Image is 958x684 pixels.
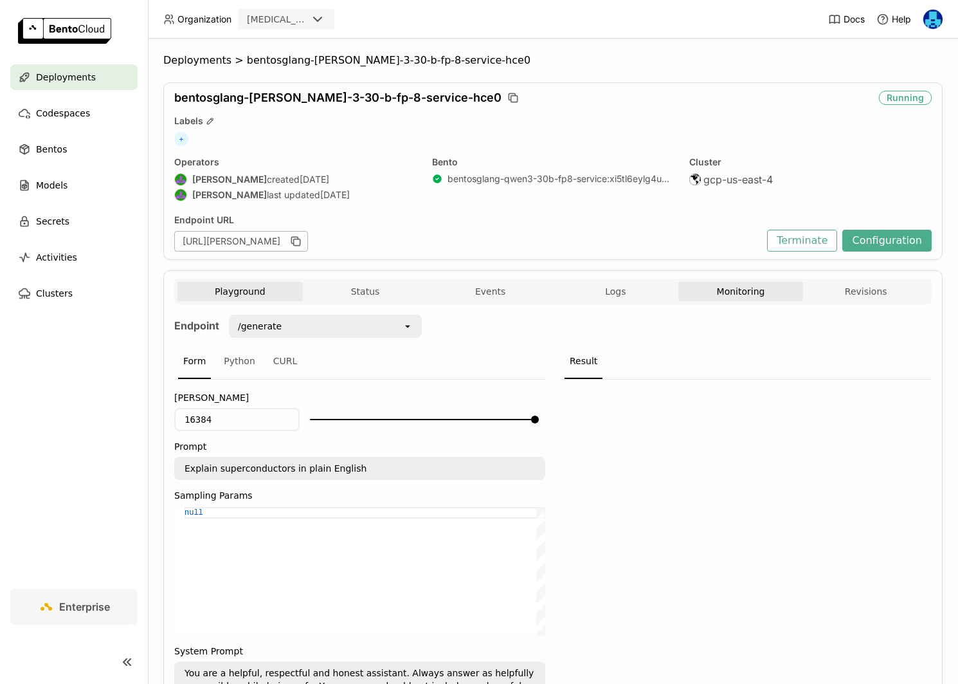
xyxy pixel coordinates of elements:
img: Shenyang Zhao [175,189,186,201]
button: Status [303,282,428,301]
div: Running [879,91,932,105]
span: > [231,54,247,67]
span: Activities [36,250,77,265]
a: Docs [828,13,865,26]
button: Monitoring [678,282,804,301]
img: Yi Guo [923,10,943,29]
span: + [174,132,188,146]
label: [PERSON_NAME] [174,393,545,403]
a: Codespaces [10,100,138,126]
span: Models [36,178,68,193]
span: bentosglang-[PERSON_NAME]-3-30-b-fp-8-service-hce0 [174,91,502,105]
strong: Endpoint [174,319,219,332]
input: Selected revia. [309,14,310,26]
strong: [PERSON_NAME] [192,189,267,201]
span: Deployments [163,54,231,67]
div: [URL][PERSON_NAME] [174,231,308,252]
nav: Breadcrumbs navigation [163,54,943,67]
a: Activities [10,245,138,270]
a: Models [10,172,138,198]
div: Labels [174,115,932,127]
span: Codespaces [36,106,90,121]
span: bentosglang-[PERSON_NAME]-3-30-b-fp-8-service-hce0 [247,54,530,67]
strong: [PERSON_NAME] [192,174,267,185]
div: Endpoint URL [174,214,761,226]
span: [DATE] [320,189,350,201]
a: Clusters [10,281,138,306]
span: Docs [844,14,865,25]
a: Secrets [10,208,138,234]
a: bentosglang-qwen3-30b-fp8-service:xi5tl6eylg4ubz6z [447,173,674,185]
div: created [174,173,417,186]
img: Shenyang Zhao [175,174,186,185]
div: CURL [268,344,303,379]
img: logo [18,18,111,44]
button: Revisions [803,282,928,301]
label: System Prompt [174,646,545,656]
span: Help [892,14,911,25]
div: /generate [238,320,282,333]
label: Sampling Params [174,490,545,501]
button: Events [428,282,553,301]
span: Secrets [36,214,69,229]
span: Bentos [36,142,67,157]
div: Form [178,344,211,379]
div: Cluster [689,156,932,168]
span: Deployments [36,69,96,85]
div: last updated [174,189,417,201]
span: gcp-us-east-4 [703,173,773,186]
a: Deployments [10,64,138,90]
span: Logs [605,286,626,297]
div: Result [565,344,602,379]
span: null [185,508,203,517]
label: Prompt [174,441,545,452]
textarea: Explain superconductors in plain English [176,458,544,479]
a: Enterprise [10,589,138,625]
input: Selected /generate. [283,320,284,333]
div: [MEDICAL_DATA] [247,13,307,26]
span: Enterprise [59,600,110,613]
button: Terminate [767,230,837,252]
div: Python [219,344,260,379]
span: Organization [177,14,231,25]
div: Operators [174,156,417,168]
div: Help [876,13,911,26]
button: Playground [177,282,303,301]
svg: open [402,321,413,331]
div: Bento [432,156,674,168]
span: [DATE] [300,174,329,185]
a: Bentos [10,136,138,162]
span: Clusters [36,286,73,301]
button: Configuration [842,230,932,252]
